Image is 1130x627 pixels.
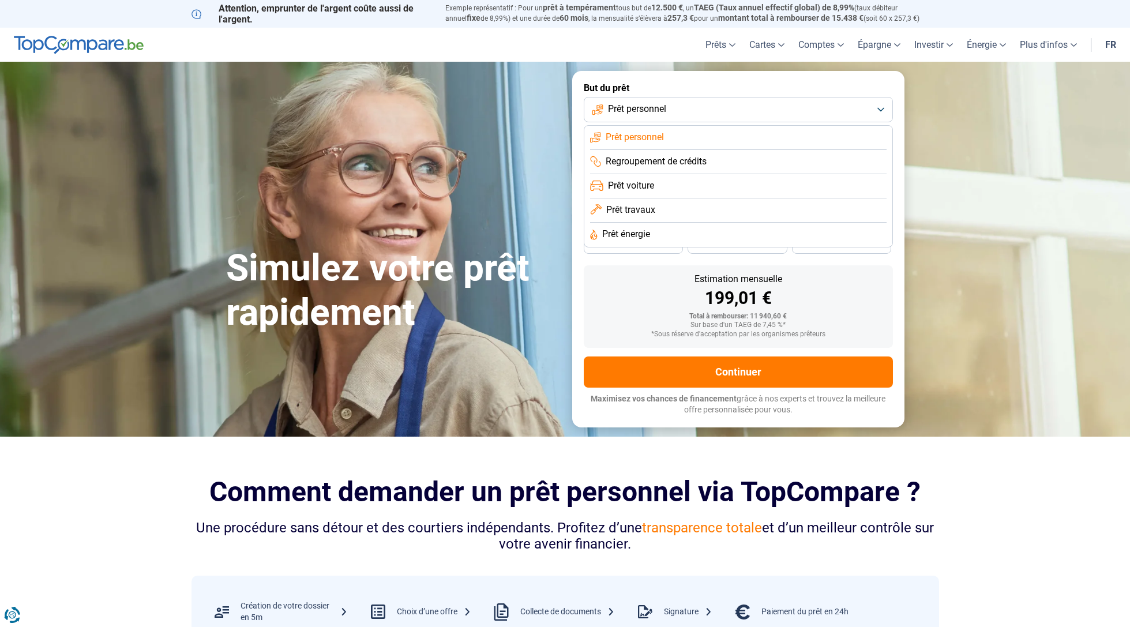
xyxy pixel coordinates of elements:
span: 60 mois [560,13,588,22]
span: Maximisez vos chances de financement [591,394,737,403]
div: Création de votre dossier en 5m [241,600,348,623]
div: Signature [664,606,712,618]
div: *Sous réserve d'acceptation par les organismes prêteurs [593,331,884,339]
div: Choix d’une offre [397,606,471,618]
span: Prêt personnel [606,131,664,144]
span: prêt à tempérament [543,3,616,12]
a: Cartes [742,28,791,62]
a: Prêts [699,28,742,62]
div: Paiement du prêt en 24h [761,606,849,618]
h1: Simulez votre prêt rapidement [226,246,558,335]
span: 36 mois [621,242,646,249]
a: fr [1098,28,1123,62]
span: Regroupement de crédits [606,155,707,168]
p: Exemple représentatif : Pour un tous but de , un (taux débiteur annuel de 8,99%) et une durée de ... [445,3,939,24]
span: 257,3 € [667,13,694,22]
p: Attention, emprunter de l'argent coûte aussi de l'argent. [192,3,431,25]
span: Prêt énergie [602,228,650,241]
a: Épargne [851,28,907,62]
a: Énergie [960,28,1013,62]
div: 199,01 € [593,290,884,307]
span: 12.500 € [651,3,683,12]
a: Plus d'infos [1013,28,1084,62]
div: Sur base d'un TAEG de 7,45 %* [593,321,884,329]
span: Prêt personnel [608,103,666,115]
span: 24 mois [829,242,854,249]
span: transparence totale [642,520,762,536]
div: Collecte de documents [520,606,615,618]
p: grâce à nos experts et trouvez la meilleure offre personnalisée pour vous. [584,393,893,416]
img: TopCompare [14,36,144,54]
div: Une procédure sans détour et des courtiers indépendants. Profitez d’une et d’un meilleur contrôle... [192,520,939,553]
div: Total à rembourser: 11 940,60 € [593,313,884,321]
div: Estimation mensuelle [593,275,884,284]
a: Comptes [791,28,851,62]
a: Investir [907,28,960,62]
span: fixe [467,13,480,22]
span: Prêt voiture [608,179,654,192]
button: Continuer [584,356,893,388]
span: 30 mois [724,242,750,249]
span: TAEG (Taux annuel effectif global) de 8,99% [694,3,854,12]
label: But du prêt [584,82,893,93]
h2: Comment demander un prêt personnel via TopCompare ? [192,476,939,508]
span: Prêt travaux [606,204,655,216]
span: montant total à rembourser de 15.438 € [718,13,864,22]
button: Prêt personnel [584,97,893,122]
